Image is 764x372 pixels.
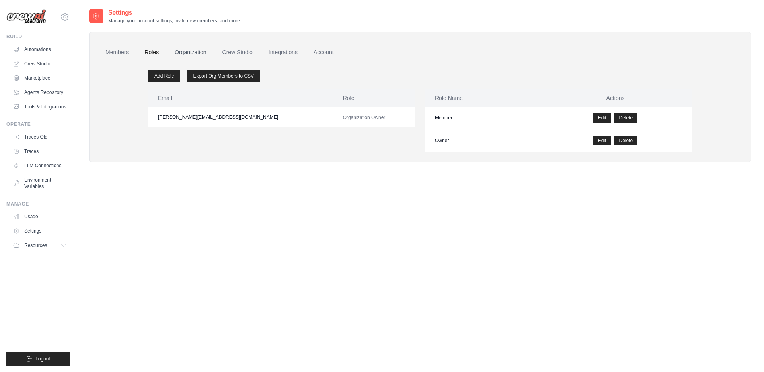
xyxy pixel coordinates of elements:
[262,42,304,63] a: Integrations
[6,33,70,40] div: Build
[10,225,70,237] a: Settings
[148,70,180,82] a: Add Role
[307,42,340,63] a: Account
[343,115,386,120] span: Organization Owner
[333,89,415,107] th: Role
[6,201,70,207] div: Manage
[614,113,638,123] button: Delete
[10,43,70,56] a: Automations
[148,89,333,107] th: Email
[6,352,70,366] button: Logout
[35,356,50,362] span: Logout
[10,86,70,99] a: Agents Repository
[108,18,241,24] p: Manage your account settings, invite new members, and more.
[10,210,70,223] a: Usage
[24,242,47,249] span: Resources
[6,9,46,25] img: Logo
[138,42,165,63] a: Roles
[10,239,70,252] button: Resources
[10,72,70,84] a: Marketplace
[148,107,333,127] td: [PERSON_NAME][EMAIL_ADDRESS][DOMAIN_NAME]
[539,89,692,107] th: Actions
[10,145,70,158] a: Traces
[10,100,70,113] a: Tools & Integrations
[6,121,70,127] div: Operate
[593,136,611,145] a: Edit
[108,8,241,18] h2: Settings
[10,131,70,143] a: Traces Old
[614,136,638,145] button: Delete
[10,57,70,70] a: Crew Studio
[99,42,135,63] a: Members
[425,89,539,107] th: Role Name
[593,113,611,123] a: Edit
[10,174,70,193] a: Environment Variables
[425,129,539,152] td: Owner
[425,107,539,129] td: Member
[216,42,259,63] a: Crew Studio
[168,42,212,63] a: Organization
[10,159,70,172] a: LLM Connections
[187,70,260,82] a: Export Org Members to CSV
